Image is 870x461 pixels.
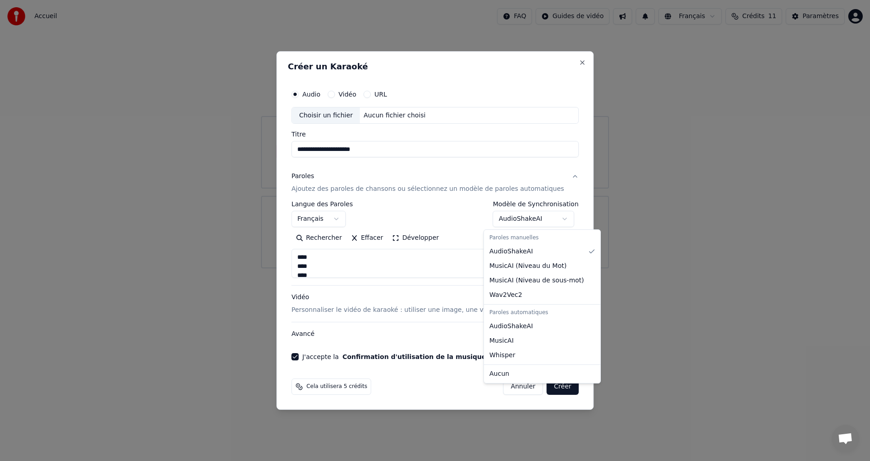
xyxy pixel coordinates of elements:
span: MusicAI ( Niveau du Mot ) [489,262,566,271]
span: Wav2Vec2 [489,291,522,300]
span: AudioShakeAI [489,247,533,256]
span: Aucun [489,369,509,379]
div: Paroles automatiques [486,306,599,319]
div: Paroles manuelles [486,232,599,244]
span: MusicAI ( Niveau de sous-mot ) [489,276,584,285]
span: AudioShakeAI [489,322,533,331]
span: MusicAI [489,336,514,345]
span: Whisper [489,351,515,360]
